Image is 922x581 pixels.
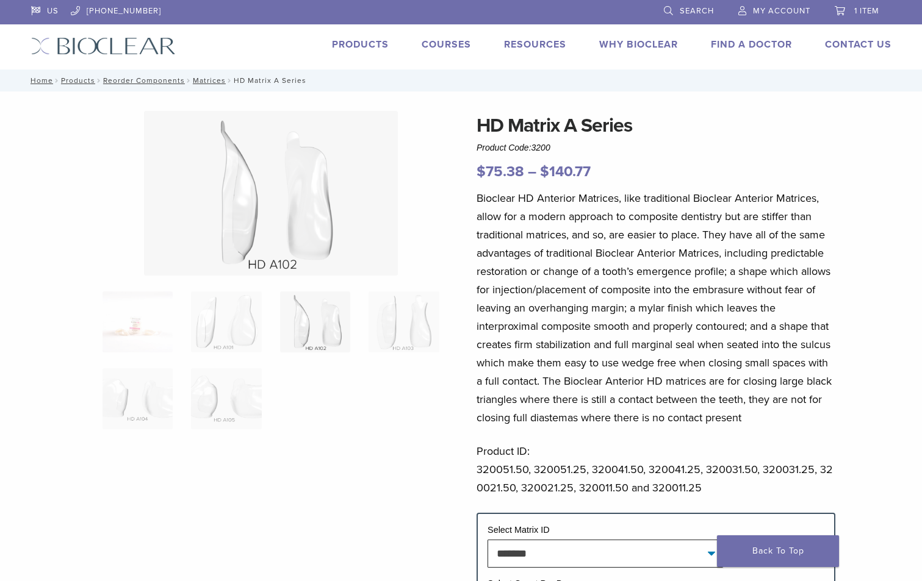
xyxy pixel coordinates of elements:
img: HD Matrix A Series - Image 3 [280,291,350,352]
span: 1 item [854,6,879,16]
span: / [53,77,61,84]
bdi: 140.77 [540,163,591,180]
a: Products [332,38,389,51]
bdi: 75.38 [477,163,524,180]
a: Matrices [193,76,226,85]
img: HD Matrix A Series - Image 5 [103,368,173,429]
span: 3200 [531,143,550,152]
a: Home [27,76,53,85]
a: Back To Top [717,535,839,567]
span: My Account [753,6,810,16]
p: Bioclear HD Anterior Matrices, like traditional Bioclear Anterior Matrices, allow for a modern ap... [477,189,835,427]
a: Products [61,76,95,85]
p: Product ID: 320051.50, 320051.25, 320041.50, 320041.25, 320031.50, 320031.25, 320021.50, 320021.2... [477,442,835,497]
span: – [528,163,536,180]
span: Search [680,6,714,16]
h1: HD Matrix A Series [477,111,835,140]
label: Select Matrix ID [488,525,550,535]
span: / [226,77,234,84]
img: HD Matrix A Series - Image 2 [191,291,261,352]
a: Resources [504,38,566,51]
a: Find A Doctor [711,38,792,51]
img: HD Matrix A Series - Image 4 [369,291,439,352]
a: Reorder Components [103,76,185,85]
img: Anterior-HD-A-Series-Matrices-324x324.jpg [103,291,173,352]
img: HD Matrix A Series - Image 6 [191,368,261,429]
img: HD Matrix A Series - Image 3 [144,111,398,276]
a: Contact Us [825,38,891,51]
img: Bioclear [31,37,176,55]
span: / [185,77,193,84]
nav: HD Matrix A Series [22,70,901,91]
span: $ [477,163,486,180]
span: / [95,77,103,84]
span: $ [540,163,549,180]
a: Courses [422,38,471,51]
a: Why Bioclear [599,38,678,51]
span: Product Code: [477,143,550,152]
